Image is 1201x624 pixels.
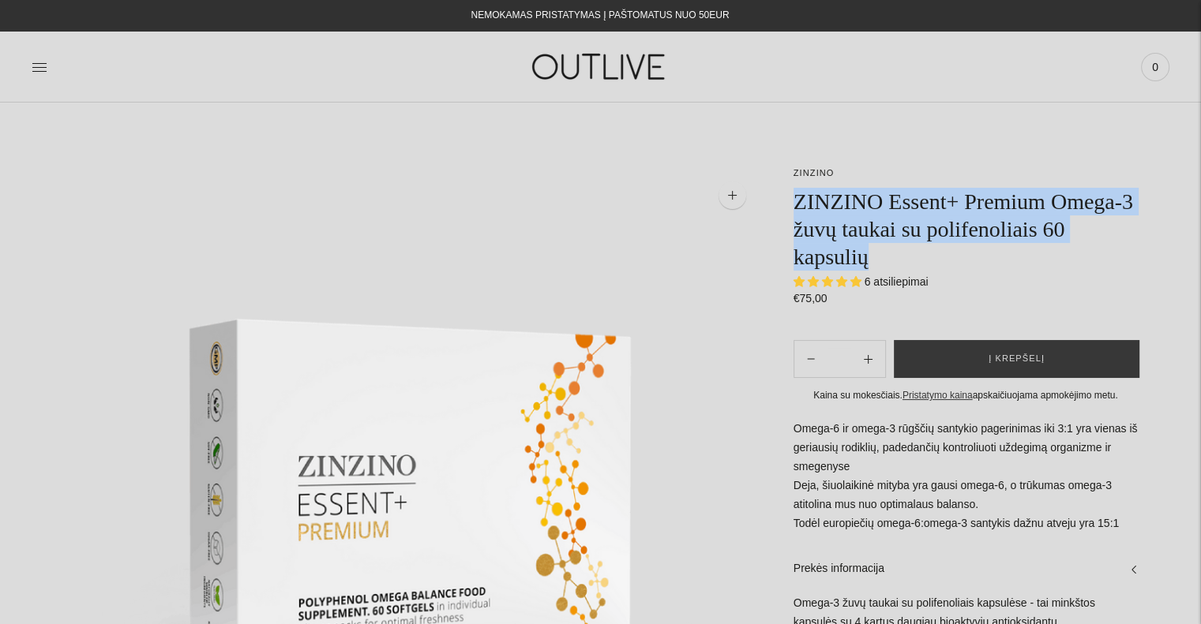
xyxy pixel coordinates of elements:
a: 0 [1141,50,1169,84]
a: ZINZINO [794,168,835,177]
img: OUTLIVE [501,39,699,94]
span: 0 [1144,56,1166,78]
div: Kaina su mokesčiais. apskaičiuojama apmokėjimo metu. [794,387,1138,404]
a: Pristatymo kaina [903,390,973,401]
span: Į krepšelį [989,351,1045,367]
button: Į krepšelį [894,340,1139,378]
h1: ZINZINO Essent+ Premium Omega-3 žuvų taukai su polifenoliais 60 kapsulių [794,188,1138,271]
span: €75,00 [794,292,828,305]
button: Add product quantity [794,340,828,378]
a: Prekės informacija [794,544,1138,594]
input: Product quantity [828,348,851,371]
span: 6 atsiliepimai [865,275,929,288]
p: Omega-6 ir omega-3 rūgščių santykio pagerinimas iki 3:1 yra vienas iš geriausių rodiklių, padedan... [794,420,1138,533]
div: NEMOKAMAS PRISTATYMAS Į PAŠTOMATUS NUO 50EUR [471,6,730,25]
span: 5.00 stars [794,275,865,288]
button: Subtract product quantity [851,340,885,378]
